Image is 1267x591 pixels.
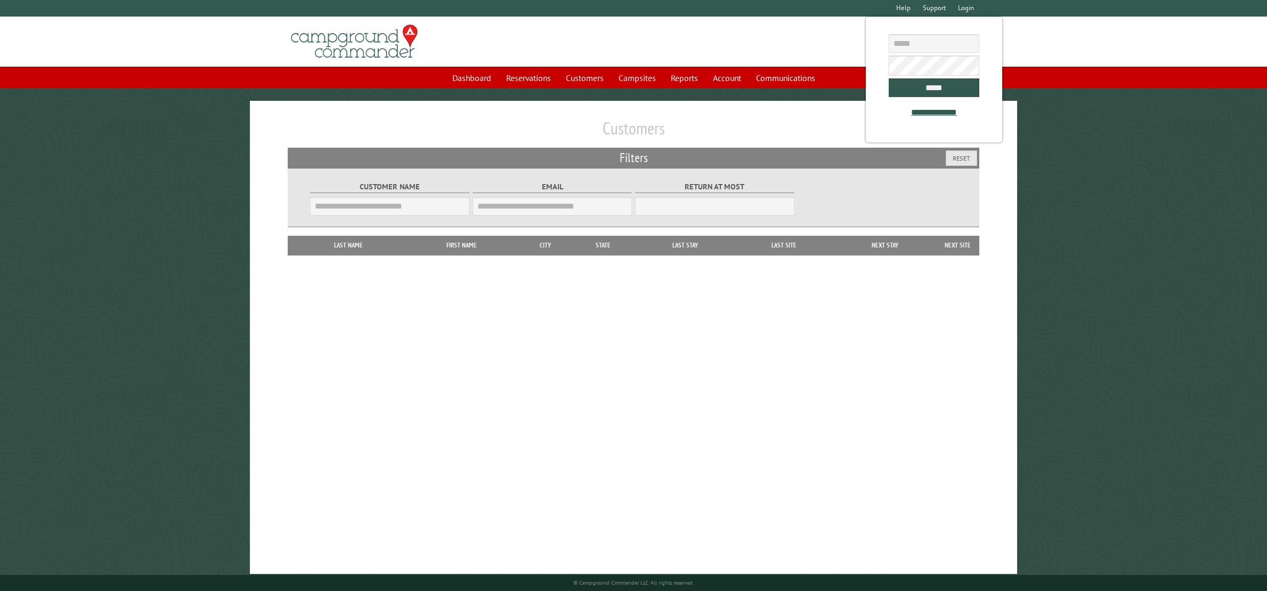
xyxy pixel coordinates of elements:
label: Customer Name [310,181,469,193]
th: First Name [404,236,520,255]
th: Last Name [293,236,404,255]
label: Return at most [635,181,794,193]
a: Dashboard [446,68,498,88]
a: Communications [750,68,822,88]
img: Campground Commander [288,21,421,62]
a: Reservations [500,68,557,88]
a: Reports [664,68,704,88]
a: Customers [559,68,610,88]
label: Email [473,181,632,193]
h2: Filters [288,148,979,168]
a: Account [706,68,748,88]
th: Last Stay [635,236,735,255]
th: Last Site [735,236,833,255]
a: Campsites [612,68,662,88]
button: Reset [946,150,977,166]
h1: Customers [288,118,979,147]
th: City [520,236,571,255]
small: © Campground Commander LLC. All rights reserved. [573,579,694,586]
th: Next Site [937,236,979,255]
th: Next Stay [833,236,937,255]
th: State [571,236,635,255]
